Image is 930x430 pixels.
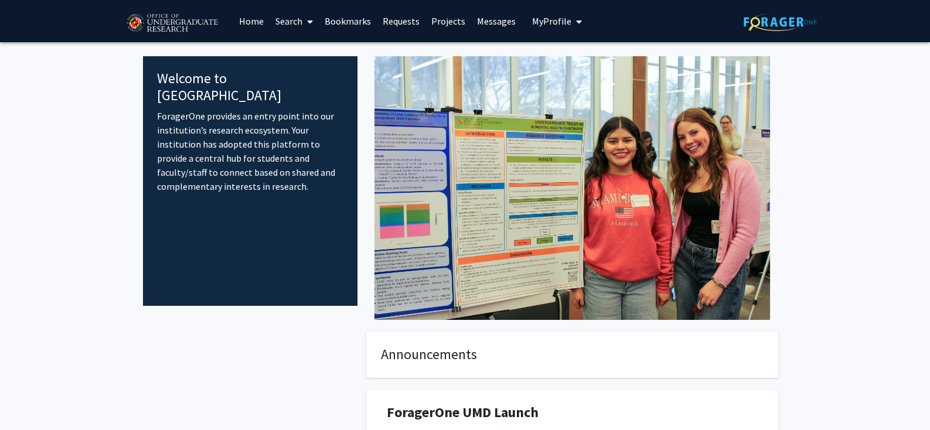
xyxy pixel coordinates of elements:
[425,1,471,42] a: Projects
[122,9,222,38] img: University of Maryland Logo
[157,109,344,193] p: ForagerOne provides an entry point into our institution’s research ecosystem. Your institution ha...
[9,377,50,421] iframe: Chat
[233,1,270,42] a: Home
[374,56,770,320] img: Cover Image
[270,1,319,42] a: Search
[471,1,522,42] a: Messages
[377,1,425,42] a: Requests
[381,346,764,363] h4: Announcements
[744,13,817,31] img: ForagerOne Logo
[387,404,758,421] h1: ForagerOne UMD Launch
[532,15,571,27] span: My Profile
[157,70,344,104] h4: Welcome to [GEOGRAPHIC_DATA]
[319,1,377,42] a: Bookmarks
